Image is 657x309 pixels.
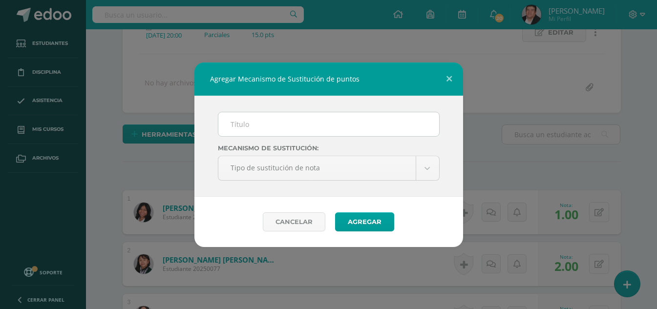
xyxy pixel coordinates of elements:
[231,156,403,179] span: Tipo de sustitución de nota
[263,212,325,231] a: Cancelar
[218,144,440,152] label: Mecanismo de sustitución:
[218,156,439,180] a: Tipo de sustitución de nota
[435,62,463,96] button: Close (Esc)
[194,62,463,96] div: Agregar Mecanismo de Sustitución de puntos
[218,112,439,136] input: Título
[335,212,394,231] button: Agregar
